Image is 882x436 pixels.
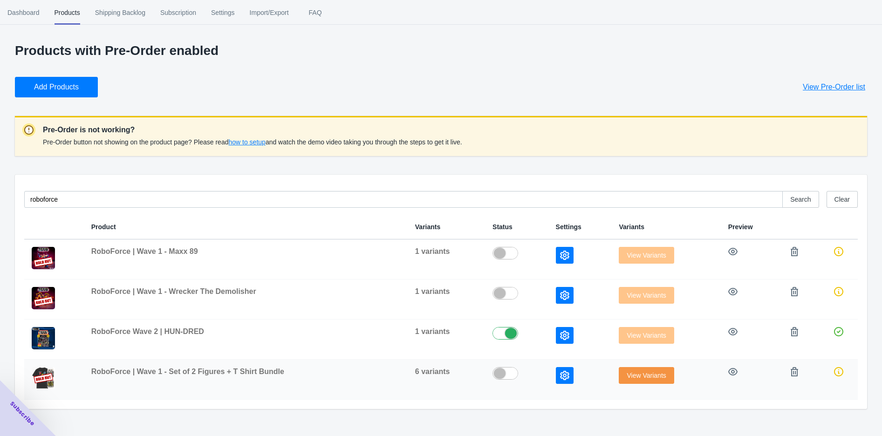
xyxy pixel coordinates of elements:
button: Clear [827,191,858,208]
span: 1 variants [415,327,450,335]
span: Search [790,196,811,203]
img: Wave1BundleSOLDOUT.png [32,367,55,389]
span: RoboForce | Wave 1 - Wrecker The Demolisher [91,287,256,295]
span: 1 variants [415,247,450,255]
span: Shipping Backlog [95,0,145,25]
span: Status [492,223,513,231]
button: View Pre-Order list [792,77,876,97]
span: Subscription [160,0,196,25]
span: Variants [619,223,644,231]
span: Settings [556,223,581,231]
span: 1 variants [415,287,450,295]
img: Maxx89SOLDOUT.png [32,247,55,269]
input: Search products in pre-order list [24,191,783,208]
button: Search [782,191,819,208]
span: Pre-Order button not showing on the product page? Please read and watch the demo video taking you... [43,138,462,146]
p: Products with Pre-Order enabled [15,43,867,58]
span: FAQ [304,0,327,25]
span: RoboForce | Wave 1 - Set of 2 Figures + T Shirt Bundle [91,368,284,375]
span: RoboForce Wave 2 | HUN-DRED [91,327,204,335]
span: Import/Export [250,0,289,25]
span: Subscribe [8,400,36,428]
span: RoboForce | Wave 1 - Maxx 89 [91,247,198,255]
span: Dashboard [7,0,40,25]
span: View Variants [627,372,666,379]
button: Add Products [15,77,98,97]
span: Preview [728,223,753,231]
img: Roboforce_Wave2PackagingBeautyShotsALT_3000x3000_Hundred.png [32,327,55,349]
span: Variants [415,223,440,231]
button: View Variants [619,367,674,384]
span: Products [55,0,80,25]
span: Add Products [34,82,79,92]
span: Clear [834,196,850,203]
span: how to setup [228,138,265,146]
span: Product [91,223,116,231]
span: Settings [211,0,235,25]
img: WreckerSOLDOUT.png [32,287,55,309]
span: 6 variants [415,368,450,375]
p: Pre-Order is not working? [43,124,462,136]
span: View Pre-Order list [803,82,865,92]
